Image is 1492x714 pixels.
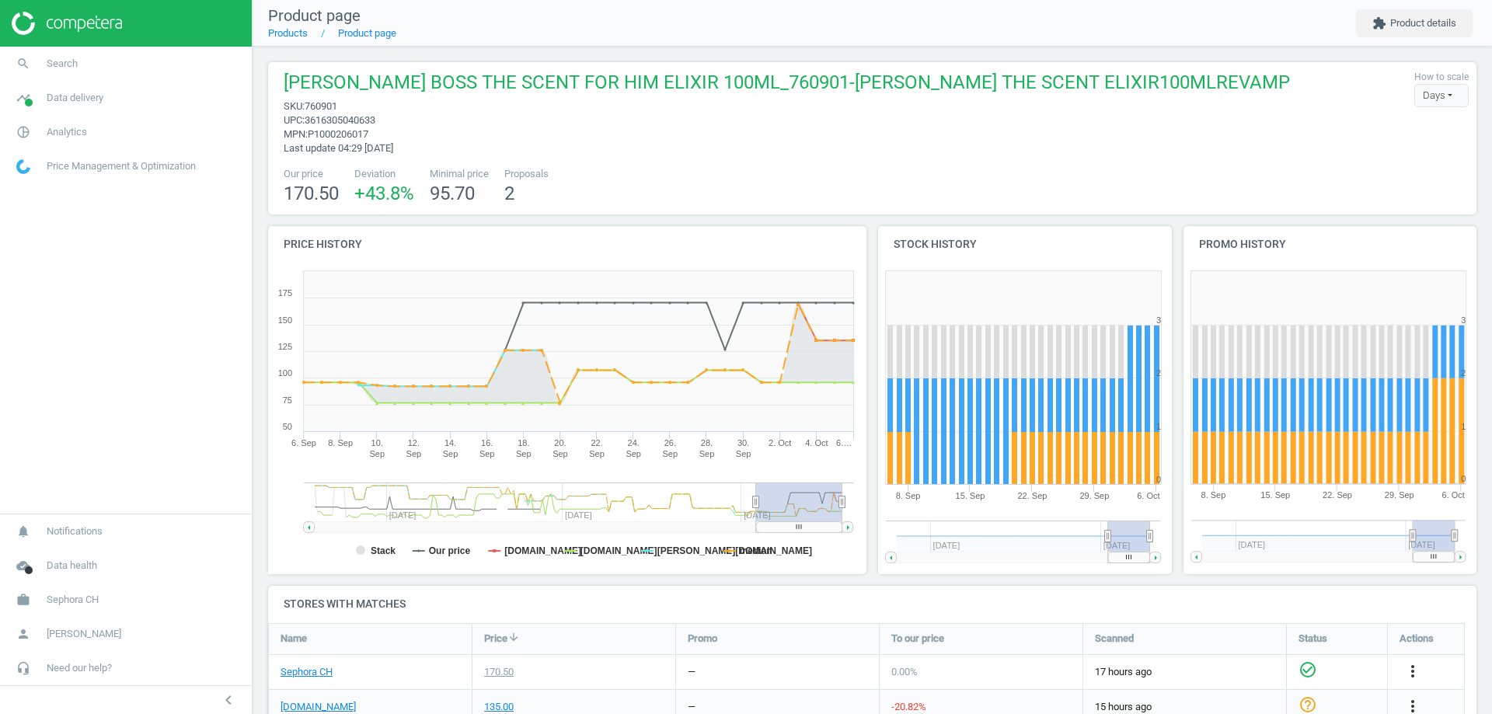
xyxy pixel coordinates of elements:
tspan: 28. [701,438,713,448]
i: headset_mic [9,653,38,683]
h4: Stores with matches [268,586,1476,622]
tspan: 22. Sep [1323,491,1352,500]
tspan: Stack [371,545,396,556]
span: 0.00 % [891,666,918,677]
tspan: 30. [737,438,749,448]
tspan: Sep [736,449,751,458]
div: — [688,665,695,679]
text: 75 [283,395,292,405]
tspan: [DOMAIN_NAME] [580,545,657,556]
span: P1000206017 [308,128,368,140]
div: 135.00 [484,700,514,714]
tspan: 6. Sep [291,438,316,448]
tspan: 2. Oct [769,438,791,448]
span: Actions [1400,632,1434,646]
span: 2 [504,183,514,204]
tspan: 4. Oct [805,438,828,448]
tspan: [PERSON_NAME][DOMAIN_NAME] [657,545,812,556]
h4: Promo history [1183,226,1477,263]
i: timeline [9,83,38,113]
tspan: Sep [516,449,532,458]
i: arrow_downward [507,631,520,643]
span: 3616305040633 [305,114,375,126]
i: check_circle_outline [1299,660,1317,679]
text: 0 [1461,475,1466,484]
a: Products [268,27,308,39]
tspan: [DOMAIN_NAME] [504,545,581,556]
i: extension [1372,16,1386,30]
a: Product page [338,27,396,39]
span: -20.82 % [891,701,926,712]
tspan: 22. [591,438,602,448]
span: 760901 [305,100,337,112]
text: 0 [1156,475,1161,484]
tspan: 12. [408,438,420,448]
tspan: 8. Sep [1201,491,1225,500]
div: Days [1414,84,1469,107]
span: Data delivery [47,91,103,105]
tspan: Sep [699,449,715,458]
span: 95.70 [430,183,475,204]
i: help_outline [1299,695,1317,714]
tspan: 29. Sep [1079,491,1109,500]
text: 125 [278,342,292,351]
a: Sephora CH [281,665,333,679]
div: — [688,700,695,714]
span: Need our help? [47,661,112,675]
span: Search [47,57,78,71]
span: Promo [688,632,717,646]
tspan: Sep [479,449,495,458]
span: Name [281,632,307,646]
span: Proposals [504,167,549,181]
div: 170.50 [484,665,514,679]
i: more_vert [1403,662,1422,681]
span: 170.50 [284,183,339,204]
text: 150 [278,315,292,325]
tspan: 22. Sep [1017,491,1047,500]
span: Notifications [47,524,103,538]
tspan: 26. [664,438,676,448]
button: chevron_left [209,690,248,710]
span: upc : [284,114,305,126]
img: wGWNvw8QSZomAAAAABJRU5ErkJggg== [16,159,30,174]
text: 2 [1461,368,1466,378]
span: Analytics [47,125,87,139]
tspan: 6. Oct [1137,491,1159,500]
i: work [9,585,38,615]
span: Our price [284,167,339,181]
text: 1 [1461,422,1466,431]
text: 2 [1156,368,1161,378]
label: How to scale [1414,71,1469,84]
span: Data health [47,559,97,573]
h4: Stock history [878,226,1172,263]
tspan: 15. Sep [956,491,985,500]
i: notifications [9,517,38,546]
text: 175 [278,288,292,298]
tspan: 15. Sep [1260,491,1290,500]
tspan: 20. [554,438,566,448]
span: Product page [268,6,361,25]
span: Status [1299,632,1327,646]
i: search [9,49,38,78]
span: Minimal price [430,167,489,181]
a: [DOMAIN_NAME] [281,700,356,714]
button: extensionProduct details [1356,9,1473,37]
tspan: Sep [369,449,385,458]
span: mpn : [284,128,308,140]
tspan: 8. Sep [328,438,353,448]
tspan: Sep [406,449,422,458]
text: 100 [278,368,292,378]
span: Deviation [354,167,414,181]
tspan: Sep [626,449,641,458]
text: 1 [1156,422,1161,431]
i: cloud_done [9,551,38,580]
span: Price Management & Optimization [47,159,196,173]
tspan: Sep [443,449,458,458]
tspan: 6.… [836,438,852,448]
tspan: 24. [628,438,640,448]
span: +43.8 % [354,183,414,204]
span: Last update 04:29 [DATE] [284,142,393,154]
tspan: Sep [589,449,605,458]
tspan: 18. [518,438,529,448]
span: 17 hours ago [1095,665,1274,679]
